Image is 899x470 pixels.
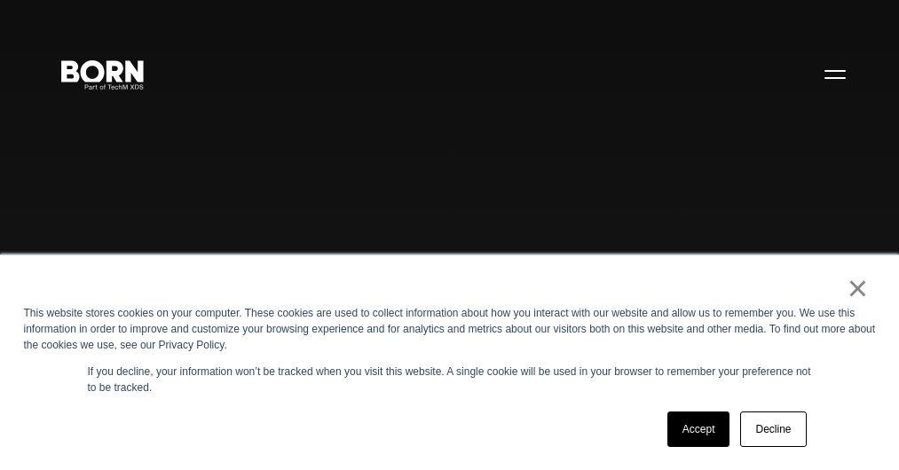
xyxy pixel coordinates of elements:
a: Accept [667,411,730,447]
p: If you decline, your information won’t be tracked when you visit this website. A single cookie wi... [88,364,812,396]
a: Decline [740,411,806,447]
div: This website stores cookies on your computer. These cookies are used to collect information about... [24,305,876,353]
a: × [848,280,869,296]
button: Open [814,55,856,92]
